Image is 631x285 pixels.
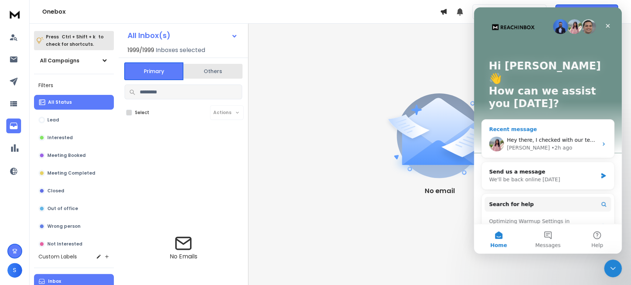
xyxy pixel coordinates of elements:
[128,32,170,39] h1: All Inbox(s)
[49,217,98,246] button: Messages
[40,57,79,64] h1: All Campaigns
[604,260,622,277] iframe: Intercom live chat
[156,46,205,55] h3: Inboxes selected
[47,170,95,176] p: Meeting Completed
[474,7,622,254] iframe: Intercom live chat
[34,237,114,251] button: Not Interested
[34,183,114,198] button: Closed
[34,80,114,90] h3: Filters
[15,193,60,201] span: Search for help
[7,7,22,21] img: logo
[61,235,87,240] span: Messages
[11,207,137,229] div: Optimizing Warmup Settings in ReachInbox
[15,168,123,176] div: We'll be back online [DATE]
[47,152,86,158] p: Meeting Booked
[16,235,33,240] span: Home
[47,206,78,212] p: Out of office
[127,12,140,25] div: Close
[7,263,22,278] button: S
[170,252,197,261] p: No Emails
[77,137,98,144] div: • 2h ago
[47,117,59,123] p: Lead
[46,33,104,48] p: Press to check for shortcuts.
[135,110,149,116] label: Select
[34,148,114,163] button: Meeting Booked
[47,188,64,194] p: Closed
[48,278,61,284] p: Inbox
[15,210,124,226] div: Optimizing Warmup Settings in ReachInbox
[34,219,114,234] button: Wrong person
[555,4,618,19] button: Get Free Credits
[61,32,96,41] span: Ctrl + Shift + k
[128,46,154,55] span: 1999 / 1999
[34,130,114,145] button: Interested
[122,28,244,43] button: All Inbox(s)
[15,161,123,168] div: Send us a message
[99,217,148,246] button: Help
[34,166,114,181] button: Meeting Completed
[7,154,140,182] div: Send us a messageWe'll be back online [DATE]
[47,135,73,141] p: Interested
[124,62,183,80] button: Primary
[47,241,82,247] p: Not Interested
[34,53,114,68] button: All Campaigns
[42,7,440,16] h1: Onebox
[47,223,81,229] p: Wrong person
[183,63,242,79] button: Others
[117,235,129,240] span: Help
[34,201,114,216] button: Out of office
[425,186,455,196] p: No email
[34,113,114,127] button: Lead
[33,137,76,144] div: [PERSON_NAME]
[11,189,137,204] button: Search for help
[34,95,114,110] button: All Status
[48,99,72,105] p: All Status
[38,253,77,260] h3: Custom Labels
